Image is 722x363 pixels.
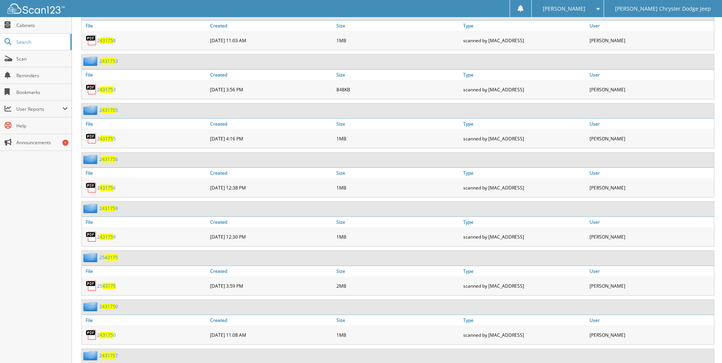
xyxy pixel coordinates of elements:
[97,135,116,142] a: 2431755
[97,86,116,93] a: 2431753
[588,82,714,97] div: [PERSON_NAME]
[461,315,588,325] a: Type
[615,6,711,11] span: [PERSON_NAME] Chrysler Dodge Jeep
[99,107,118,113] a: 2431755
[100,332,113,338] span: 43175
[83,56,99,66] img: folder2.png
[461,180,588,195] div: scanned by [MAC_ADDRESS]
[588,180,714,195] div: [PERSON_NAME]
[16,22,68,29] span: Cabinets
[461,70,588,80] a: Type
[83,253,99,262] img: folder2.png
[335,180,461,195] div: 1MB
[16,106,62,112] span: User Reports
[335,82,461,97] div: 848KB
[102,156,115,162] span: 43175
[102,205,115,212] span: 43175
[335,131,461,146] div: 1MB
[99,58,118,64] a: 2431753
[86,35,97,46] img: PDF.png
[588,266,714,276] a: User
[83,105,99,115] img: folder2.png
[588,278,714,293] div: [PERSON_NAME]
[82,315,208,325] a: File
[16,123,68,129] span: Help
[16,139,68,146] span: Announcements
[588,315,714,325] a: User
[99,303,118,310] a: 2431750
[16,89,68,96] span: Bookmarks
[461,266,588,276] a: Type
[588,217,714,227] a: User
[461,82,588,97] div: scanned by [MAC_ADDRESS]
[208,266,335,276] a: Created
[16,39,67,45] span: Search
[102,352,115,359] span: 43175
[102,58,115,64] span: 43175
[335,229,461,244] div: 1MB
[82,70,208,80] a: File
[102,283,116,289] span: 43175
[684,326,722,363] iframe: Chat Widget
[335,327,461,342] div: 1MB
[97,185,116,191] a: 2431756
[335,217,461,227] a: Size
[86,84,97,95] img: PDF.png
[105,254,118,261] span: 43175
[335,266,461,276] a: Size
[543,6,585,11] span: [PERSON_NAME]
[461,168,588,178] a: Type
[335,21,461,31] a: Size
[86,231,97,242] img: PDF.png
[208,21,335,31] a: Created
[86,133,97,144] img: PDF.png
[588,70,714,80] a: User
[461,229,588,244] div: scanned by [MAC_ADDRESS]
[461,119,588,129] a: Type
[588,168,714,178] a: User
[99,352,118,359] a: 2431757
[588,229,714,244] div: [PERSON_NAME]
[208,217,335,227] a: Created
[461,33,588,48] div: scanned by [MAC_ADDRESS]
[82,266,208,276] a: File
[82,119,208,129] a: File
[100,185,113,191] span: 43175
[97,37,116,44] a: 2431758
[102,303,115,310] span: 43175
[208,327,335,342] div: [DATE] 11:08 AM
[97,234,116,240] a: 2431759
[100,86,113,93] span: 43175
[208,180,335,195] div: [DATE] 12:38 PM
[588,327,714,342] div: [PERSON_NAME]
[83,204,99,213] img: folder2.png
[461,217,588,227] a: Type
[335,315,461,325] a: Size
[83,154,99,164] img: folder2.png
[99,254,118,261] a: 2543175
[100,234,113,240] span: 43175
[461,327,588,342] div: scanned by [MAC_ADDRESS]
[208,278,335,293] div: [DATE] 3:59 PM
[97,332,116,338] a: 2431750
[335,70,461,80] a: Size
[16,72,68,79] span: Reminders
[8,3,65,14] img: scan123-logo-white.svg
[208,168,335,178] a: Created
[335,33,461,48] div: 1MB
[86,280,97,291] img: PDF.png
[335,168,461,178] a: Size
[82,217,208,227] a: File
[208,82,335,97] div: [DATE] 3:56 PM
[208,70,335,80] a: Created
[335,278,461,293] div: 2MB
[82,21,208,31] a: File
[99,205,118,212] a: 2431759
[102,107,115,113] span: 43175
[208,315,335,325] a: Created
[100,135,113,142] span: 43175
[208,229,335,244] div: [DATE] 12:30 PM
[335,119,461,129] a: Size
[461,131,588,146] div: scanned by [MAC_ADDRESS]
